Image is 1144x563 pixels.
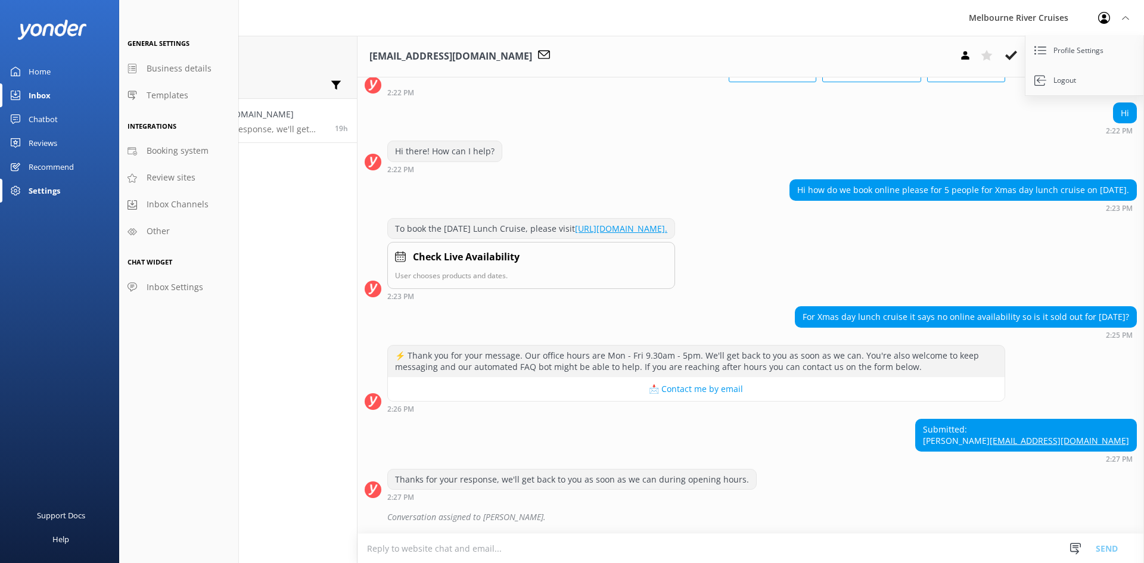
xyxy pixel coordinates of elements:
div: 02:22pm 11-Aug-2025 (UTC +10:00) Australia/Sydney [387,88,1005,97]
h4: [EMAIL_ADDRESS][DOMAIN_NAME] [154,108,326,121]
div: 02:23pm 11-Aug-2025 (UTC +10:00) Australia/Sydney [387,292,675,300]
strong: 2:27 PM [1106,456,1133,463]
a: [URL][DOMAIN_NAME]. [575,223,667,234]
div: Hi how do we book online please for 5 people for Xmas day lunch cruise on [DATE]. [790,180,1136,200]
span: Business details [147,62,212,75]
p: Bot: Thanks for your response, we'll get back to you as soon as we can during opening hours. [154,124,326,135]
button: 📩 Contact me by email [388,377,1005,401]
span: Other [147,225,170,238]
a: Other [119,218,238,245]
div: Support Docs [37,503,85,527]
a: [EMAIL_ADDRESS][DOMAIN_NAME]Bot:Thanks for your response, we'll get back to you as soon as we can... [120,98,357,143]
div: 02:22pm 11-Aug-2025 (UTC +10:00) Australia/Sydney [387,165,502,173]
div: 02:22pm 11-Aug-2025 (UTC +10:00) Australia/Sydney [1106,126,1137,135]
div: Home [29,60,51,83]
div: Chatbot [29,107,58,131]
div: Recommend [29,155,74,179]
div: Settings [29,179,60,203]
div: Submitted: [PERSON_NAME] [916,419,1136,451]
div: Hi there! How can I help? [388,141,502,161]
div: Conversation assigned to [PERSON_NAME]. [387,507,1137,527]
div: 02:27pm 11-Aug-2025 (UTC +10:00) Australia/Sydney [387,493,757,501]
strong: 2:22 PM [1106,127,1133,135]
div: For Xmas day lunch cruise it says no online availability so is it sold out for [DATE]? [795,307,1136,327]
span: Chat Widget [128,257,172,266]
strong: 2:25 PM [1106,332,1133,339]
img: yonder-white-logo.png [18,20,86,39]
span: General Settings [128,39,189,48]
h2: Conversations [129,45,348,67]
h3: [EMAIL_ADDRESS][DOMAIN_NAME] [369,49,532,64]
a: Inbox Settings [119,274,238,301]
div: Inbox [29,83,51,107]
div: 2025-08-11T04:36:09.545 [365,507,1137,527]
a: Review sites [119,164,238,191]
span: Templates [147,89,188,102]
div: 02:23pm 11-Aug-2025 (UTC +10:00) Australia/Sydney [789,204,1137,212]
strong: 2:23 PM [387,293,414,300]
span: Integrations [128,122,176,130]
a: Templates [119,82,238,109]
a: Business details [119,55,238,82]
h4: Check Live Availability [413,250,520,265]
div: ⚡ Thank you for your message. Our office hours are Mon - Fri 9.30am - 5pm. We'll get back to you ... [388,346,1005,377]
div: Hi [1114,103,1136,123]
strong: 2:23 PM [1106,205,1133,212]
strong: 2:27 PM [387,494,414,501]
a: Booking system [119,138,238,164]
strong: 2:22 PM [387,89,414,97]
span: Inbox Channels [147,198,209,211]
div: 02:26pm 11-Aug-2025 (UTC +10:00) Australia/Sydney [387,405,1005,413]
a: Inbox Channels [119,191,238,218]
a: [EMAIL_ADDRESS][DOMAIN_NAME] [990,435,1129,446]
div: 02:27pm 11-Aug-2025 (UTC +10:00) Australia/Sydney [915,455,1137,463]
div: Reviews [29,131,57,155]
div: Help [52,527,69,551]
div: To book the [DATE] Lunch Cruise, please visit [388,219,674,239]
div: Thanks for your response, we'll get back to you as soon as we can during opening hours. [388,469,756,490]
strong: 2:22 PM [387,166,414,173]
span: 02:27pm 11-Aug-2025 (UTC +10:00) Australia/Sydney [335,123,348,133]
div: 02:25pm 11-Aug-2025 (UTC +10:00) Australia/Sydney [795,331,1137,339]
span: Booking system [147,144,209,157]
span: Review sites [147,171,195,184]
span: Inbox Settings [147,281,203,294]
strong: 2:26 PM [387,406,414,413]
p: User chooses products and dates. [395,270,667,281]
